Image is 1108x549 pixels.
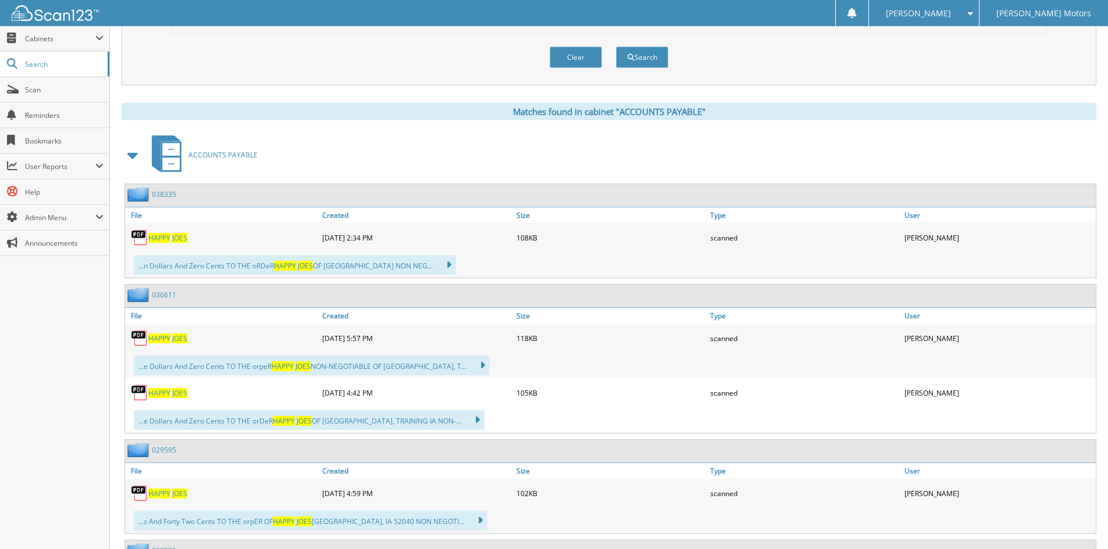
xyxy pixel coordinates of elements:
[134,356,490,375] div: ...e Dollars And Zero Cents TO THE orpeR NON-NEGOTIABLE OF [GEOGRAPHIC_DATA], T...
[131,485,148,502] img: PDF.png
[707,207,902,223] a: Type
[148,333,170,343] span: HAPPY
[1050,493,1108,549] iframe: Chat Widget
[707,226,902,249] div: scanned
[902,207,1096,223] a: User
[134,511,487,530] div: ...s And Forty Two Cents TO THE orpER OF [GEOGRAPHIC_DATA], IA 52040 NON NEGOTI...
[297,516,312,526] span: JOES
[172,489,187,498] span: JOES
[707,381,902,404] div: scanned
[25,238,104,248] span: Announcements
[172,233,187,243] span: JOES
[902,482,1096,505] div: [PERSON_NAME]
[125,308,319,324] a: File
[514,463,708,479] a: Size
[12,5,99,21] img: scan123-logo-white.svg
[707,326,902,350] div: scanned
[707,482,902,505] div: scanned
[319,326,514,350] div: [DATE] 5:57 PM
[148,489,187,498] a: HAPPY JOES
[127,187,152,202] img: folder2.png
[996,10,1091,17] span: [PERSON_NAME] Motors
[616,46,668,68] button: Search
[131,384,148,401] img: PDF.png
[295,361,311,371] span: JOES
[886,10,951,17] span: [PERSON_NAME]
[152,445,176,455] a: 029595
[514,326,708,350] div: 118KB
[707,308,902,324] a: Type
[902,463,1096,479] a: User
[514,207,708,223] a: Size
[25,85,104,95] span: Scan
[25,213,95,223] span: Admin Menu
[131,229,148,246] img: PDF.png
[298,261,313,271] span: JOES
[319,463,514,479] a: Created
[148,388,187,398] a: HAPPY JOES
[514,308,708,324] a: Size
[125,463,319,479] a: File
[152,290,176,300] a: 036611
[514,482,708,505] div: 102KB
[514,381,708,404] div: 105KB
[25,136,104,146] span: Bookmarks
[145,132,258,178] a: ACCOUNTS PAYABLE
[319,226,514,249] div: [DATE] 2:34 PM
[148,388,170,398] span: HAPPY
[550,46,602,68] button: Clear
[319,482,514,505] div: [DATE] 4:59 PM
[25,110,104,120] span: Reminders
[319,207,514,223] a: Created
[148,489,170,498] span: HAPPY
[273,416,295,426] span: HAPPY
[188,150,258,160] span: ACCOUNTS PAYABLE
[902,308,1096,324] a: User
[127,288,152,302] img: folder2.png
[148,233,170,243] span: HAPPY
[148,333,187,343] a: HAPPY JOES
[902,381,1096,404] div: [PERSON_NAME]
[297,416,312,426] span: JOES
[319,308,514,324] a: Created
[172,333,187,343] span: JOES
[122,103,1096,120] div: Matches found in cabinet "ACCOUNTS PAYABLE"
[319,381,514,404] div: [DATE] 4:42 PM
[131,329,148,347] img: PDF.png
[127,443,152,457] img: folder2.png
[25,187,104,197] span: Help
[902,226,1096,249] div: [PERSON_NAME]
[172,388,187,398] span: JOES
[514,226,708,249] div: 108KB
[272,361,294,371] span: HAPPY
[25,59,102,69] span: Search
[707,463,902,479] a: Type
[125,207,319,223] a: File
[134,255,456,275] div: ...n Dollars And Zero Cents TO THE oRDeR OF [GEOGRAPHIC_DATA] NON NEG...
[134,410,484,430] div: ...e Dollars And Zero Cents TO THE orDeR OF [GEOGRAPHIC_DATA], TRAINING IA NON-...
[25,34,95,44] span: Cabinets
[148,233,187,243] a: HAPPY JOES
[902,326,1096,350] div: [PERSON_NAME]
[152,189,176,199] a: 038335
[274,261,296,271] span: HAPPY
[25,162,95,171] span: User Reports
[273,516,295,526] span: HAPPY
